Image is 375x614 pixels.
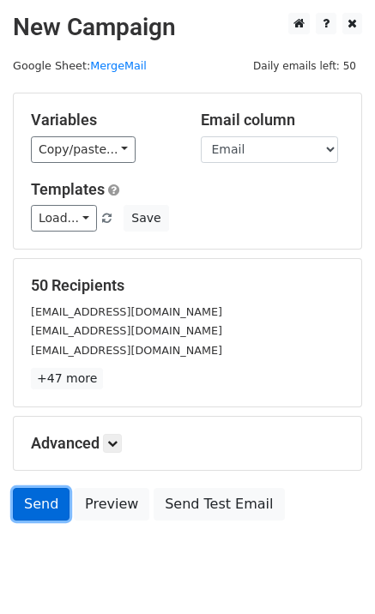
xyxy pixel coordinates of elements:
a: Send [13,488,70,521]
a: MergeMail [90,59,147,72]
a: +47 more [31,368,103,389]
a: Templates [31,180,105,198]
small: [EMAIL_ADDRESS][DOMAIN_NAME] [31,305,222,318]
h2: New Campaign [13,13,362,42]
a: Daily emails left: 50 [247,59,362,72]
a: Preview [74,488,149,521]
h5: Advanced [31,434,344,453]
h5: Variables [31,111,175,129]
small: [EMAIL_ADDRESS][DOMAIN_NAME] [31,324,222,337]
small: [EMAIL_ADDRESS][DOMAIN_NAME] [31,344,222,357]
small: Google Sheet: [13,59,147,72]
a: Load... [31,205,97,232]
button: Save [124,205,168,232]
span: Daily emails left: 50 [247,57,362,75]
a: Send Test Email [154,488,284,521]
h5: Email column [201,111,345,129]
iframe: Chat Widget [289,532,375,614]
a: Copy/paste... [31,136,136,163]
h5: 50 Recipients [31,276,344,295]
